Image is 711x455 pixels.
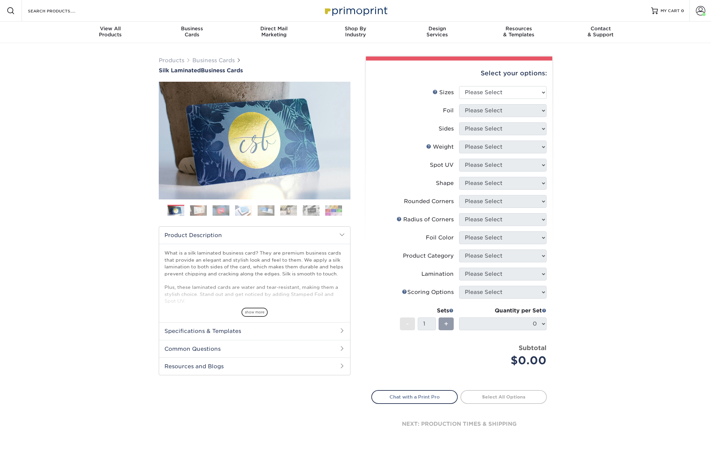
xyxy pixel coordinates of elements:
[421,270,454,278] div: Lamination
[151,26,233,38] div: Cards
[661,8,680,14] span: MY CART
[396,26,478,38] div: Services
[397,216,454,224] div: Radius of Corners
[426,143,454,151] div: Weight
[322,3,389,18] img: Primoprint
[396,22,478,43] a: DesignServices
[233,26,315,38] div: Marketing
[426,234,454,242] div: Foil Color
[439,125,454,133] div: Sides
[190,205,207,216] img: Business Cards 02
[433,88,454,97] div: Sizes
[167,202,184,219] img: Business Cards 01
[400,307,454,315] div: Sets
[460,390,547,404] a: Select All Options
[371,61,547,86] div: Select your options:
[70,22,151,43] a: View AllProducts
[241,308,268,317] span: show more
[159,67,350,74] h1: Business Cards
[404,197,454,205] div: Rounded Corners
[681,8,684,13] span: 0
[443,107,454,115] div: Foil
[27,7,93,15] input: SEARCH PRODUCTS.....
[444,319,448,329] span: +
[213,205,229,216] img: Business Cards 03
[325,205,342,216] img: Business Cards 08
[459,307,547,315] div: Quantity per Set
[70,26,151,32] span: View All
[192,57,235,64] a: Business Cards
[430,161,454,169] div: Spot UV
[151,26,233,32] span: Business
[280,205,297,216] img: Business Cards 06
[478,22,560,43] a: Resources& Templates
[371,404,547,444] div: next: production times & shipping
[396,26,478,32] span: Design
[560,26,641,38] div: & Support
[371,390,458,404] a: Chat with a Print Pro
[403,252,454,260] div: Product Category
[235,205,252,216] img: Business Cards 04
[406,319,409,329] span: -
[436,179,454,187] div: Shape
[478,26,560,38] div: & Templates
[233,22,315,43] a: Direct MailMarketing
[164,250,345,359] p: What is a silk laminated business card? They are premium business cards that provide an elegant a...
[303,205,320,216] img: Business Cards 07
[159,45,350,236] img: Silk Laminated 01
[159,227,350,244] h2: Product Description
[258,205,274,216] img: Business Cards 05
[402,288,454,296] div: Scoring Options
[519,344,547,351] strong: Subtotal
[159,67,201,74] span: Silk Laminated
[233,26,315,32] span: Direct Mail
[159,67,350,74] a: Silk LaminatedBusiness Cards
[159,357,350,375] h2: Resources and Blogs
[560,26,641,32] span: Contact
[464,352,547,369] div: $0.00
[560,22,641,43] a: Contact& Support
[315,22,397,43] a: Shop ByIndustry
[478,26,560,32] span: Resources
[151,22,233,43] a: BusinessCards
[70,26,151,38] div: Products
[159,322,350,340] h2: Specifications & Templates
[159,57,184,64] a: Products
[315,26,397,32] span: Shop By
[315,26,397,38] div: Industry
[159,340,350,357] h2: Common Questions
